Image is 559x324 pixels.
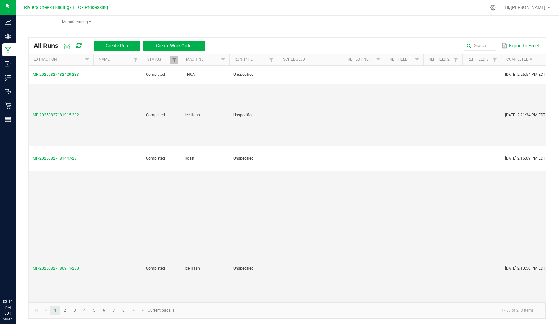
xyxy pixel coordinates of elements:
a: Page 6 [99,306,109,315]
kendo-pager-info: 1 - 30 of 213 items [179,305,539,316]
a: NameSortable [99,57,131,62]
span: Hi, [PERSON_NAME]! [505,5,547,10]
iframe: Resource center unread badge [19,271,27,279]
inline-svg: Grow [5,33,11,39]
span: Manufacturing [16,19,138,25]
span: [DATE] 2:25:54 PM EDT [505,72,545,77]
span: THCA [185,72,195,77]
div: All Runs [34,40,210,51]
a: MachineSortable [186,57,219,62]
inline-svg: Outbound [5,88,11,95]
a: ScheduledSortable [283,57,340,62]
a: Page 3 [70,306,80,315]
a: Run TypeSortable [235,57,267,62]
span: [DATE] 2:21:34 PM EDT [505,113,545,117]
a: Page 2 [60,306,70,315]
span: Go to the last page [140,308,146,313]
span: Ice Hash [185,266,200,271]
span: MP-20250827180911-230 [33,266,79,271]
inline-svg: Retail [5,102,11,109]
inline-svg: Inbound [5,61,11,67]
inline-svg: Reports [5,116,11,123]
span: [DATE] 2:16:09 PM EDT [505,156,545,161]
inline-svg: Manufacturing [5,47,11,53]
span: Completed [146,266,165,271]
span: Go to the next page [131,308,136,313]
a: Filter [452,56,460,64]
p: 03:11 PM EDT [3,299,13,316]
span: MP-20250827181447-231 [33,156,79,161]
a: Filter [413,56,421,64]
span: Create Run [106,43,128,48]
span: Unspecified [233,156,254,161]
span: Unspecified [233,72,254,77]
a: Filter [491,56,499,64]
kendo-pager: Current page: 1 [29,302,546,319]
a: Filter [374,56,382,64]
span: [DATE] 2:10:50 PM EDT [505,266,545,271]
span: MP-20250827182429-233 [33,72,79,77]
inline-svg: Inventory [5,75,11,81]
a: Filter [268,56,275,64]
a: Ref Field 3Sortable [467,57,490,62]
a: Ref Lot NumberSortable [348,57,374,62]
a: Ref Field 2Sortable [429,57,452,62]
button: Create Work Order [143,40,205,51]
button: Create Run [94,40,140,51]
span: Unspecified [233,266,254,271]
p: 08/27 [3,316,13,321]
a: Page 4 [80,306,89,315]
a: Page 5 [90,306,99,315]
iframe: Resource center [6,272,26,292]
a: Filter [132,56,139,64]
span: Ice Hash [185,113,200,117]
a: Page 8 [119,306,128,315]
div: Manage settings [489,5,497,11]
a: Filter [219,56,227,64]
span: Completed [146,72,165,77]
a: Filter [170,56,178,64]
a: StatusSortable [147,57,170,62]
span: Riviera Creek Holdings LLC - Processing [24,5,108,10]
a: Filter [83,56,91,64]
a: Go to the last page [138,306,148,315]
span: Create Work Order [156,43,193,48]
span: Completed [146,156,165,161]
a: ExtractionSortable [34,57,83,62]
a: Go to the next page [129,306,138,315]
input: Search [464,41,496,51]
a: Page 7 [109,306,118,315]
inline-svg: Analytics [5,19,11,25]
span: Rosin [185,156,194,161]
a: Page 1 [50,306,60,315]
span: Completed [146,113,165,117]
span: Unspecified [233,113,254,117]
button: Export to Excel [500,40,540,51]
a: Manufacturing [16,16,138,29]
span: MP-20250827181915-232 [33,113,79,117]
a: Ref Field 1Sortable [390,57,413,62]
